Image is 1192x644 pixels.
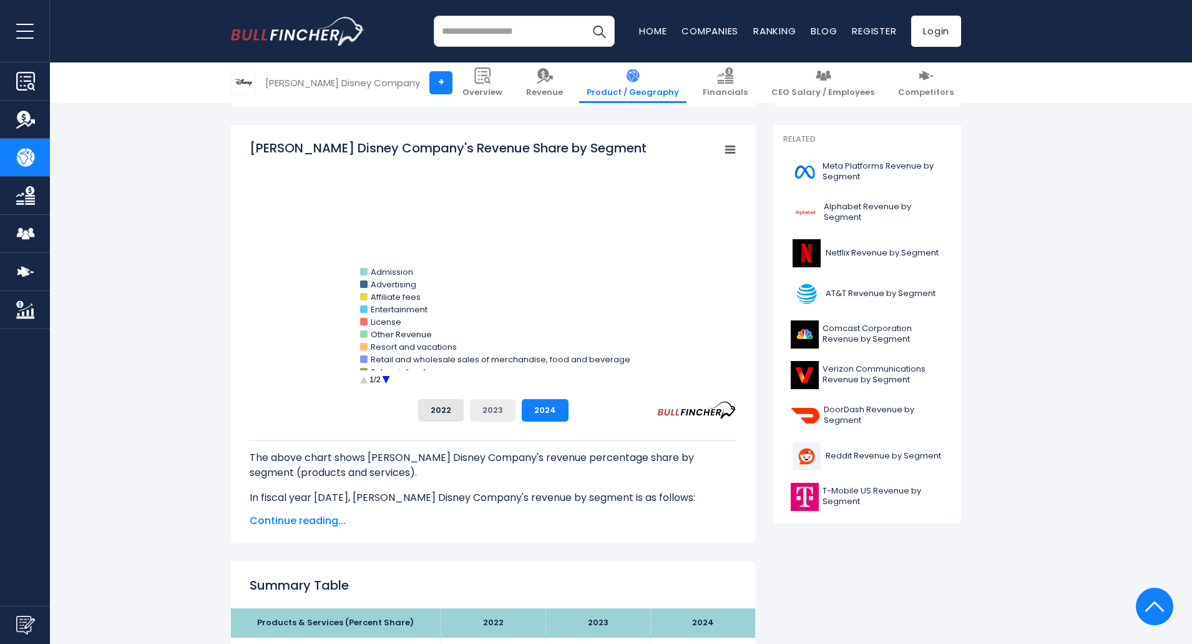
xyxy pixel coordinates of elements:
[703,87,748,98] span: Financials
[496,218,519,227] tspan: 17.63 %
[811,24,837,37] a: Blog
[371,366,441,378] text: Subscription fees
[783,236,952,270] a: Netflix Revenue by Segment
[783,399,952,433] a: DoorDash Revenue by Segment
[650,608,755,638] th: 2024
[681,24,738,37] a: Companies
[823,161,944,182] span: Meta Platforms Revenue by Segment
[783,317,952,352] a: Comcast Corporation Revenue by Segment
[791,239,822,267] img: NFLX logo
[579,62,686,103] a: Product / Geography
[545,608,650,638] th: 2023
[371,354,630,365] text: Retail and wholesale sales of merchandise, food and beverage
[371,316,401,328] text: License
[783,439,952,473] a: Reddit Revenue by Segment
[371,329,432,340] text: Other Revenue
[791,483,819,511] img: TMUS logo
[826,451,941,462] span: Reddit Revenue by Segment
[791,361,819,389] img: VZ logo
[791,442,822,470] img: RDDT logo
[461,197,486,206] tspan: 22.38 %
[823,364,944,385] span: Verizon Communications Revenue by Segment
[250,139,647,157] tspan: [PERSON_NAME] Disney Company's Revenue Share by Segment
[250,490,736,505] p: In fiscal year [DATE], [PERSON_NAME] Disney Company's revenue by segment is as follows:
[584,16,615,47] button: Search
[783,480,952,514] a: T-Mobile US Revenue by Segment
[824,202,944,223] span: Alphabet Revenue by Segment
[783,358,952,392] a: Verizon Communications Revenue by Segment
[852,24,896,37] a: Register
[519,62,570,103] a: Revenue
[455,62,510,103] a: Overview
[462,87,502,98] span: Overview
[783,277,952,311] a: AT&T Revenue by Segment
[791,280,822,308] img: T logo
[823,324,944,345] span: Comcast Corporation Revenue by Segment
[824,405,944,426] span: DoorDash Revenue by Segment
[371,341,457,353] text: Resort and vacations
[497,199,521,209] tspan: 13.02 %
[265,76,420,90] div: [PERSON_NAME] Disney Company
[231,17,365,46] a: Go to homepage
[231,17,365,46] img: bullfincher logo
[791,320,819,349] img: CMCSA logo
[791,158,819,186] img: META logo
[791,199,820,227] img: GOOGL logo
[371,266,413,278] text: Admission
[441,608,545,638] th: 2022
[486,189,510,198] tspan: 12.23 %
[250,513,736,528] span: Continue reading...
[639,24,667,37] a: Home
[250,576,736,595] h2: Summary Table
[371,291,421,303] text: Affiliate fees
[911,16,961,47] a: Login
[232,71,255,94] img: DIS logo
[783,196,952,230] a: Alphabet Revenue by Segment
[371,304,427,315] text: Entertainment
[429,71,452,94] a: +
[695,62,755,103] a: Financials
[369,375,381,384] text: 1/2
[783,134,952,145] p: Related
[823,486,944,507] span: T-Mobile US Revenue by Segment
[891,62,961,103] a: Competitors
[250,139,736,389] svg: Walt Disney Company's Revenue Share by Segment
[826,248,939,259] span: Netflix Revenue by Segment
[522,399,569,422] button: 2024
[470,399,515,422] button: 2023
[250,450,736,480] p: The above chart shows [PERSON_NAME] Disney Company's revenue percentage share by segment (product...
[791,402,820,430] img: DASH logo
[371,279,416,290] text: Advertising
[771,87,874,98] span: CEO Salary / Employees
[587,87,679,98] span: Product / Geography
[753,24,796,37] a: Ranking
[898,87,954,98] span: Competitors
[764,62,882,103] a: CEO Salary / Employees
[231,608,441,638] th: Products & Services (Percent Share)
[418,399,464,422] button: 2022
[526,87,563,98] span: Revenue
[783,155,952,189] a: Meta Platforms Revenue by Segment
[826,289,936,299] span: AT&T Revenue by Segment
[461,216,486,225] tspan: 10.07 %
[482,227,497,234] tspan: 5.21 %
